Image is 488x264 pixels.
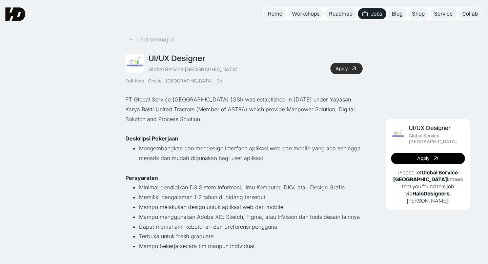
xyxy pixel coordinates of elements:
div: · [213,78,216,84]
div: Blog [392,10,403,17]
a: Service [430,8,457,19]
a: Collab [458,8,482,19]
div: Workshops [292,10,320,17]
div: [GEOGRAPHIC_DATA] [166,78,213,84]
a: Lihat semua job [125,34,177,45]
div: Global Service [GEOGRAPHIC_DATA] [409,133,465,145]
strong: Deskripsi Pekerjaan [125,135,178,142]
a: Apply [330,63,363,74]
div: · [145,78,147,84]
li: Mampu melakukan design untuk aplikasi web dan mobile [139,202,363,212]
p: ‍ [125,124,363,134]
p: ‍ [125,163,363,173]
div: Full-time [125,78,144,84]
div: 3d [217,78,222,84]
div: Collab [462,10,478,17]
img: Job Image [125,54,144,73]
li: Mampu menggunakan Adobe XD, Sketch, Figma, atau InVision dan tools desain lainnya [139,212,363,222]
a: Home [264,8,286,19]
a: Shop [408,8,429,19]
li: Dapat memahami kebutuhan dan preferensi pengguna [139,222,363,232]
div: Onsite [148,78,162,84]
div: Lihat semua job [136,36,175,43]
a: Apply [391,153,465,164]
div: Roadmap [329,10,352,17]
li: Memiliki pengalaman 1-2 tahun di bidang tersebut [139,192,363,202]
a: Roadmap [325,8,357,19]
div: Jobs [371,10,382,17]
div: UI/UX Designer [148,53,205,63]
strong: Persyaratan [125,174,158,181]
li: Terbuka untuk fresh graduate [139,231,363,241]
b: HaloDesigners [412,190,450,197]
p: ‍ [125,251,363,261]
a: Blog [388,8,407,19]
div: Service [434,10,453,17]
li: Minimal pendidikan D3 Sistem Informasi, Ilmu Komputer, DKV, atau Design Grafis [139,183,363,192]
div: · [162,78,165,84]
div: Apply [417,155,429,161]
div: Apply [335,66,348,72]
p: PT Global Service [GEOGRAPHIC_DATA] (GSI) was established in [DATE] under Yayasan Karya Bakti Uni... [125,95,363,124]
div: Home [268,10,282,17]
div: Global Service [GEOGRAPHIC_DATA] [148,66,238,73]
li: Mampu bekerja secara tim maupun individual [139,241,363,251]
a: Jobs [358,8,386,19]
p: Please let knows that you found this job via , [PERSON_NAME]! [391,169,465,204]
div: Shop [412,10,425,17]
img: Job Image [391,127,405,142]
b: Global Service [GEOGRAPHIC_DATA] [393,169,458,183]
a: Workshops [288,8,324,19]
div: UI/UX Designer [409,125,451,132]
li: Mengembangkan dan mendesign interface aplikasi web dan mobile yang ada sehingga menarik dan mudah... [139,144,363,163]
